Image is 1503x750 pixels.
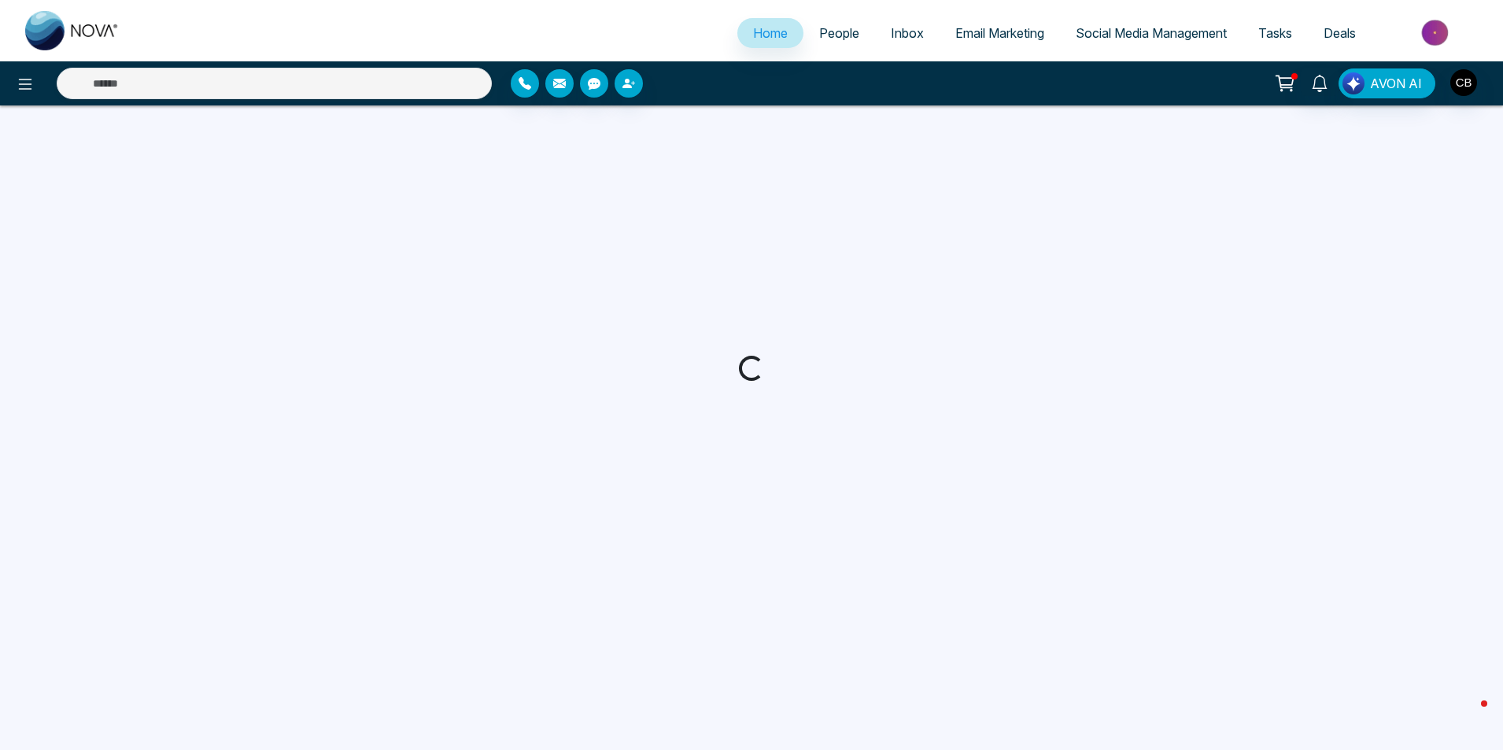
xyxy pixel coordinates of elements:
[737,18,803,48] a: Home
[940,18,1060,48] a: Email Marketing
[1243,18,1308,48] a: Tasks
[25,11,120,50] img: Nova CRM Logo
[803,18,875,48] a: People
[1308,18,1372,48] a: Deals
[1450,69,1477,96] img: User Avatar
[1370,74,1422,93] span: AVON AI
[753,25,788,41] span: Home
[1060,18,1243,48] a: Social Media Management
[875,18,940,48] a: Inbox
[1324,25,1356,41] span: Deals
[1258,25,1292,41] span: Tasks
[1076,25,1227,41] span: Social Media Management
[819,25,859,41] span: People
[1449,696,1487,734] iframe: Intercom live chat
[1342,72,1365,94] img: Lead Flow
[1339,68,1435,98] button: AVON AI
[891,25,924,41] span: Inbox
[1379,15,1494,50] img: Market-place.gif
[955,25,1044,41] span: Email Marketing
